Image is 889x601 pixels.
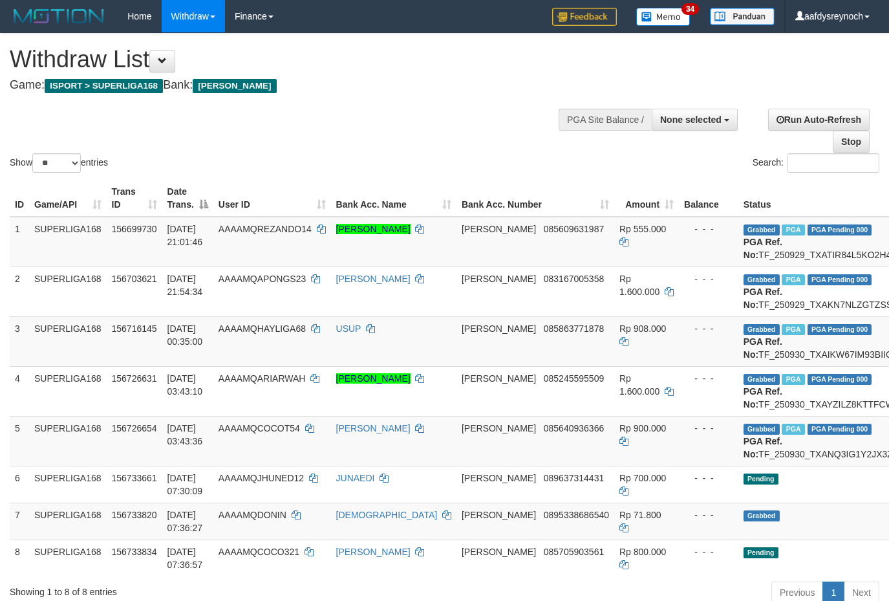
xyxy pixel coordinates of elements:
[744,287,782,310] b: PGA Ref. No:
[808,324,872,335] span: PGA Pending
[768,109,870,131] a: Run Auto-Refresh
[112,423,157,433] span: 156726654
[636,8,691,26] img: Button%20Memo.svg
[744,474,778,485] span: Pending
[619,547,666,557] span: Rp 800.000
[29,180,107,217] th: Game/API: activate to sort column ascending
[684,372,733,385] div: - - -
[219,373,306,384] span: AAAAMQARIARWAH
[336,224,411,234] a: [PERSON_NAME]
[462,473,536,483] span: [PERSON_NAME]
[619,423,666,433] span: Rp 900.000
[684,272,733,285] div: - - -
[619,510,661,520] span: Rp 71.800
[112,510,157,520] span: 156733820
[336,473,375,483] a: JUNAEDI
[219,274,306,284] span: AAAAMQAPONGS23
[462,274,536,284] span: [PERSON_NAME]
[336,547,411,557] a: [PERSON_NAME]
[782,324,804,335] span: Marked by aafchhiseyha
[684,422,733,435] div: - - -
[456,180,614,217] th: Bank Acc. Number: activate to sort column ascending
[782,424,804,435] span: Marked by aafchhiseyha
[744,386,782,410] b: PGA Ref. No:
[219,423,300,433] span: AAAAMQCOCOT54
[462,373,536,384] span: [PERSON_NAME]
[167,473,203,496] span: [DATE] 07:30:09
[544,423,604,433] span: Copy 085640936366 to clipboard
[782,224,804,235] span: Marked by aafchhiseyha
[10,180,29,217] th: ID
[29,503,107,540] td: SUPERLIGA168
[753,153,879,173] label: Search:
[619,473,666,483] span: Rp 700.000
[544,323,604,334] span: Copy 085863771878 to clipboard
[744,436,782,459] b: PGA Ref. No:
[744,547,778,558] span: Pending
[10,580,361,598] div: Showing 1 to 8 of 8 entries
[544,547,604,557] span: Copy 085705903561 to clipboard
[167,323,203,347] span: [DATE] 00:35:00
[782,374,804,385] span: Marked by aafchhiseyha
[681,3,699,15] span: 34
[660,115,722,125] span: None selected
[162,180,213,217] th: Date Trans.: activate to sort column descending
[462,224,536,234] span: [PERSON_NAME]
[833,131,870,153] a: Stop
[744,374,780,385] span: Grabbed
[462,510,536,520] span: [PERSON_NAME]
[45,79,163,93] span: ISPORT > SUPERLIGA168
[336,373,411,384] a: [PERSON_NAME]
[619,323,666,334] span: Rp 908.000
[808,424,872,435] span: PGA Pending
[684,223,733,235] div: - - -
[744,224,780,235] span: Grabbed
[652,109,738,131] button: None selected
[167,423,203,446] span: [DATE] 03:43:36
[112,224,157,234] span: 156699730
[29,217,107,267] td: SUPERLIGA168
[10,416,29,466] td: 5
[336,323,361,334] a: USUP
[808,274,872,285] span: PGA Pending
[193,79,276,93] span: [PERSON_NAME]
[10,366,29,416] td: 4
[336,510,438,520] a: [DEMOGRAPHIC_DATA]
[808,374,872,385] span: PGA Pending
[559,109,652,131] div: PGA Site Balance /
[219,473,304,483] span: AAAAMQJHUNED12
[552,8,617,26] img: Feedback.jpg
[787,153,879,173] input: Search:
[744,510,780,521] span: Grabbed
[544,473,604,483] span: Copy 089637314431 to clipboard
[619,224,666,234] span: Rp 555.000
[782,274,804,285] span: Marked by aafchhiseyha
[462,323,536,334] span: [PERSON_NAME]
[744,274,780,285] span: Grabbed
[462,423,536,433] span: [PERSON_NAME]
[29,540,107,576] td: SUPERLIGA168
[614,180,679,217] th: Amount: activate to sort column ascending
[10,47,580,72] h1: Withdraw List
[167,274,203,297] span: [DATE] 21:54:34
[619,373,659,397] span: Rp 1.600.000
[29,267,107,316] td: SUPERLIGA168
[167,373,203,397] span: [DATE] 03:43:10
[10,217,29,267] td: 1
[167,510,203,533] span: [DATE] 07:36:27
[744,336,782,360] b: PGA Ref. No:
[29,466,107,503] td: SUPERLIGA168
[684,472,733,485] div: - - -
[29,366,107,416] td: SUPERLIGA168
[219,547,299,557] span: AAAAMQCOCO321
[29,316,107,366] td: SUPERLIGA168
[336,423,411,433] a: [PERSON_NAME]
[10,6,108,26] img: MOTION_logo.png
[10,79,580,92] h4: Game: Bank:
[167,547,203,570] span: [DATE] 07:36:57
[10,503,29,540] td: 7
[744,424,780,435] span: Grabbed
[219,510,286,520] span: AAAAMQDONIN
[112,323,157,334] span: 156716145
[619,274,659,297] span: Rp 1.600.000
